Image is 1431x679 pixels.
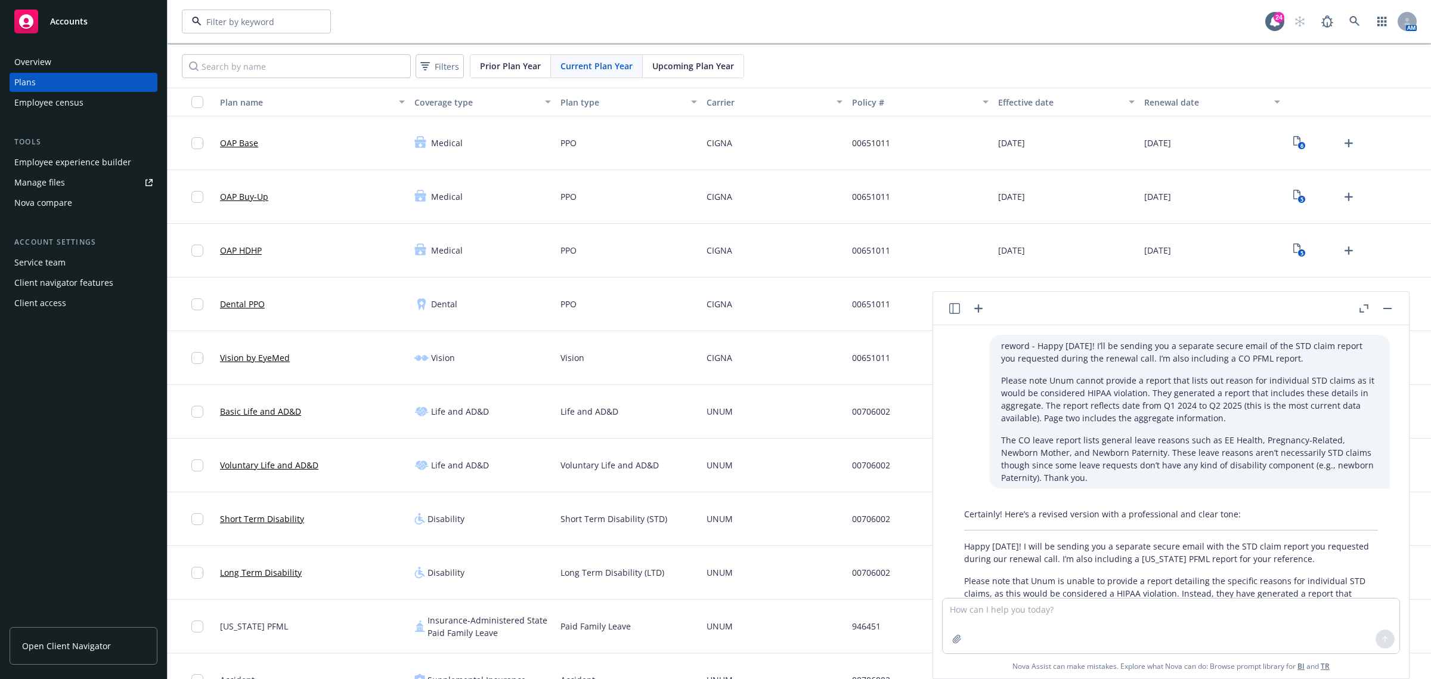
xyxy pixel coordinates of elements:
span: Short Term Disability (STD) [560,513,667,525]
button: Coverage type [410,88,556,116]
div: Plans [14,73,36,92]
a: View Plan Documents [1290,187,1309,206]
span: PPO [560,190,577,203]
span: Filters [435,60,459,73]
span: Disability [428,513,464,525]
button: Filters [416,54,464,78]
div: 24 [1274,12,1284,23]
div: Plan type [560,96,684,109]
span: Life and AD&D [431,405,489,418]
div: Renewal date [1144,96,1268,109]
div: Employee census [14,93,83,112]
div: Nova compare [14,193,72,212]
input: Toggle Row Selected [191,567,203,579]
p: Certainly! Here’s a revised version with a professional and clear tone: [964,508,1378,520]
div: Client access [14,294,66,313]
span: Medical [431,190,463,203]
span: Accounts [50,17,88,26]
span: Nova Assist can make mistakes. Explore what Nova can do: Browse prompt library for and [938,654,1404,678]
span: Vision [560,351,584,364]
div: Carrier [707,96,830,109]
a: Short Term Disability [220,513,304,525]
span: Life and AD&D [431,459,489,471]
input: Toggle Row Selected [191,245,203,257]
p: The CO leave report lists general leave reasons such as EE Health, Pregnancy-Related, Newborn Mot... [1001,434,1378,484]
button: Plan name [215,88,410,116]
a: Overview [10,53,157,72]
a: BI [1297,661,1305,671]
input: Toggle Row Selected [191,621,203,632]
a: Voluntary Life and AD&D [220,459,318,471]
span: CIGNA [707,137,732,149]
span: [DATE] [1144,190,1171,203]
p: Please note that Unum is unable to provide a report detailing the specific reasons for individual... [964,575,1378,625]
input: Toggle Row Selected [191,513,203,525]
span: 00706002 [852,405,890,418]
a: OAP Base [220,137,258,149]
span: CIGNA [707,244,732,257]
input: Toggle Row Selected [191,191,203,203]
span: 00651011 [852,351,890,364]
a: Employee census [10,93,157,112]
div: Policy # [852,96,975,109]
a: Start snowing [1288,10,1312,33]
span: Vision [431,351,455,364]
a: Employee experience builder [10,153,157,172]
input: Toggle Row Selected [191,459,203,471]
a: Switch app [1370,10,1394,33]
p: reword - Happy [DATE]! I’ll be sending you a separate secure email of the STD claim report you re... [1001,339,1378,365]
span: 00706002 [852,566,890,579]
a: Plans [10,73,157,92]
div: Service team [14,253,66,272]
button: Renewal date [1139,88,1286,116]
div: Effective date [998,96,1122,109]
a: Upload Plan Documents [1339,241,1358,260]
span: CIGNA [707,298,732,310]
a: View Plan Documents [1290,134,1309,153]
button: Effective date [993,88,1139,116]
div: Tools [10,136,157,148]
span: UNUM [707,405,733,418]
a: OAP Buy-Up [220,190,268,203]
span: 00651011 [852,244,890,257]
div: Coverage type [414,96,538,109]
a: Vision by EyeMed [220,351,290,364]
span: Life and AD&D [560,405,618,418]
div: Overview [14,53,51,72]
span: PPO [560,244,577,257]
input: Toggle Row Selected [191,352,203,364]
text: 5 [1300,196,1303,203]
span: Current Plan Year [560,60,633,72]
input: Toggle Row Selected [191,137,203,149]
span: PPO [560,298,577,310]
a: TR [1321,661,1330,671]
a: Manage files [10,173,157,192]
a: Nova compare [10,193,157,212]
span: Prior Plan Year [480,60,541,72]
span: Medical [431,244,463,257]
div: Plan name [220,96,392,109]
button: Carrier [702,88,848,116]
span: Paid Family Leave [560,620,631,632]
a: Accounts [10,5,157,38]
span: UNUM [707,620,733,632]
a: Service team [10,253,157,272]
div: Client navigator features [14,273,113,292]
span: UNUM [707,566,733,579]
span: [DATE] [998,190,1025,203]
span: CIGNA [707,351,732,364]
p: Please note Unum cannot provide a report that lists out reason for individual STD claims as it wo... [1001,374,1378,424]
text: 6 [1300,142,1303,150]
span: Upcoming Plan Year [652,60,734,72]
text: 5 [1300,249,1303,257]
a: Upload Plan Documents [1339,134,1358,153]
span: 00651011 [852,137,890,149]
span: Filters [418,58,461,75]
span: UNUM [707,459,733,471]
a: Client navigator features [10,273,157,292]
span: 946451 [852,620,881,632]
a: Search [1343,10,1367,33]
div: Account settings [10,236,157,248]
a: Report a Bug [1315,10,1339,33]
a: Client access [10,294,157,313]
